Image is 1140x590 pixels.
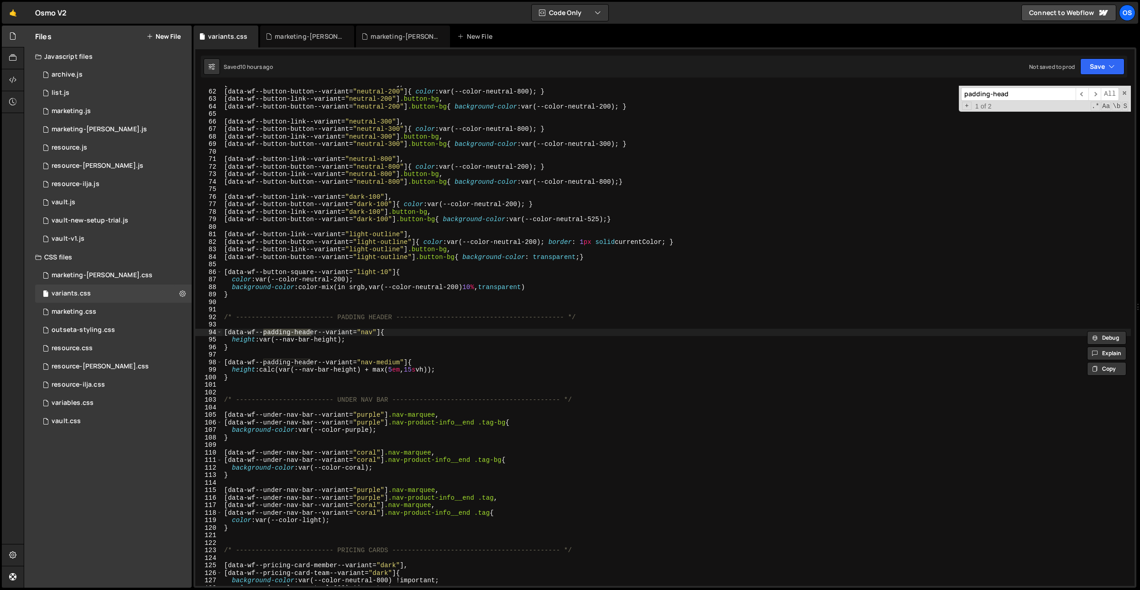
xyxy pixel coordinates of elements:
[35,285,192,303] div: 16596/45511.css
[195,321,222,329] div: 93
[457,32,496,41] div: New File
[146,33,181,40] button: New File
[195,171,222,178] div: 73
[24,47,192,66] div: Javascript files
[52,144,87,152] div: resource.js
[275,32,343,41] div: marketing-[PERSON_NAME].css
[195,201,222,208] div: 77
[195,186,222,193] div: 75
[195,329,222,336] div: 94
[195,479,222,487] div: 114
[195,411,222,419] div: 105
[52,399,94,407] div: variables.css
[52,417,81,425] div: vault.css
[1087,347,1126,360] button: Explain
[195,441,222,449] div: 109
[1101,102,1111,111] span: CaseSensitive Search
[195,449,222,457] div: 110
[195,125,222,133] div: 67
[35,212,192,230] div: 16596/45152.js
[35,139,192,157] div: 16596/46183.js
[35,394,192,412] div: 16596/45154.css
[195,532,222,539] div: 121
[195,95,222,103] div: 63
[195,577,222,585] div: 127
[195,133,222,141] div: 68
[195,193,222,201] div: 76
[195,246,222,254] div: 83
[1101,88,1119,101] span: Alt-Enter
[195,148,222,156] div: 70
[35,102,192,120] div: 16596/45422.js
[35,266,192,285] div: 16596/46284.css
[35,157,192,175] div: 16596/46194.js
[195,359,222,367] div: 98
[195,103,222,111] div: 64
[208,32,247,41] div: variants.css
[35,175,192,193] div: 16596/46195.js
[1029,63,1075,71] div: Not saved to prod
[195,88,222,96] div: 62
[35,412,192,430] div: 16596/45153.css
[195,396,222,404] div: 103
[195,547,222,554] div: 123
[195,276,222,284] div: 87
[52,235,84,243] div: vault-v1.js
[240,63,273,71] div: 10 hours ago
[195,517,222,524] div: 119
[35,66,192,84] div: 16596/46210.js
[1119,5,1135,21] a: Os
[195,456,222,464] div: 111
[195,299,222,306] div: 90
[195,381,222,389] div: 101
[195,254,222,261] div: 84
[1088,88,1101,101] span: ​
[195,351,222,359] div: 97
[1076,88,1088,101] span: ​
[52,89,69,97] div: list.js
[35,357,192,376] div: 16596/46196.css
[52,162,143,170] div: resource-[PERSON_NAME].js
[52,326,115,334] div: outseta-styling.css
[961,88,1076,101] input: Search for
[195,140,222,148] div: 69
[195,502,222,509] div: 117
[52,362,149,371] div: resource-[PERSON_NAME].css
[195,269,222,276] div: 86
[1021,5,1116,21] a: Connect to Webflow
[195,163,222,171] div: 72
[195,524,222,532] div: 120
[52,344,93,352] div: resource.css
[195,178,222,186] div: 74
[52,217,128,225] div: vault-new-setup-trial.js
[195,223,222,231] div: 80
[195,238,222,246] div: 82
[24,248,192,266] div: CSS files
[195,216,222,223] div: 79
[195,494,222,502] div: 116
[195,314,222,321] div: 92
[52,308,96,316] div: marketing.css
[195,434,222,442] div: 108
[52,198,75,207] div: vault.js
[35,193,192,212] div: 16596/45133.js
[52,381,105,389] div: resource-ilja.css
[195,562,222,569] div: 125
[35,120,192,139] div: 16596/45424.js
[195,366,222,374] div: 99
[195,261,222,269] div: 85
[195,118,222,126] div: 66
[52,271,152,279] div: marketing-[PERSON_NAME].css
[1087,331,1126,345] button: Debug
[195,344,222,352] div: 96
[2,2,24,24] a: 🤙
[35,7,67,18] div: Osmo V2
[195,426,222,434] div: 107
[52,125,147,134] div: marketing-[PERSON_NAME].js
[195,509,222,517] div: 118
[35,376,192,394] div: 16596/46198.css
[52,290,91,298] div: variants.css
[52,107,91,115] div: marketing.js
[195,486,222,494] div: 115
